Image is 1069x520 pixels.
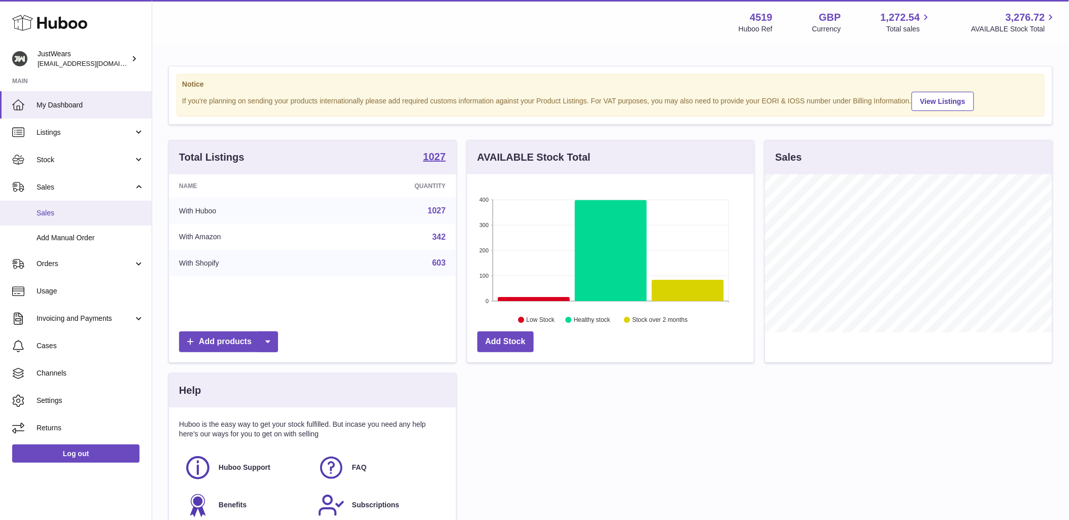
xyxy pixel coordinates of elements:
a: Subscriptions [318,492,441,519]
text: Low Stock [527,317,555,324]
span: [EMAIL_ADDRESS][DOMAIN_NAME] [38,59,149,67]
a: 342 [432,233,446,241]
span: Settings [37,396,144,405]
td: With Amazon [169,224,326,250]
a: View Listings [912,92,974,111]
span: 1,272.54 [881,11,920,24]
span: Benefits [219,500,247,510]
strong: Notice [182,80,1039,89]
th: Quantity [326,174,456,198]
strong: 4519 [750,11,773,24]
span: Sales [37,208,144,218]
p: Huboo is the easy way to get your stock fulfilled. But incase you need any help here's our ways f... [179,420,446,439]
span: Orders [37,259,133,269]
text: 100 [479,273,489,279]
td: With Shopify [169,250,326,276]
span: Stock [37,155,133,165]
a: Benefits [184,492,307,519]
span: Huboo Support [219,463,270,472]
th: Name [169,174,326,198]
text: Healthy stock [574,317,611,324]
a: Add Stock [477,331,534,352]
a: Add products [179,331,278,352]
a: Log out [12,444,140,463]
span: 3,276.72 [1006,11,1045,24]
a: 1027 [428,206,446,215]
h3: Help [179,384,201,397]
div: JustWears [38,49,129,68]
a: 603 [432,258,446,267]
span: Invoicing and Payments [37,314,133,323]
img: internalAdmin-4519@internal.huboo.com [12,51,27,66]
div: If you're planning on sending your products internationally please add required customs informati... [182,90,1039,111]
span: Total sales [886,24,932,34]
span: Subscriptions [352,500,399,510]
span: Returns [37,423,144,433]
span: Usage [37,286,144,296]
div: Huboo Ref [739,24,773,34]
span: Channels [37,368,144,378]
text: 400 [479,197,489,203]
strong: 1027 [423,152,446,162]
text: 200 [479,247,489,253]
text: Stock over 2 months [632,317,687,324]
a: 3,276.72 AVAILABLE Stock Total [971,11,1057,34]
span: Add Manual Order [37,233,144,243]
span: Sales [37,182,133,192]
a: 1,272.54 Total sales [881,11,932,34]
h3: AVAILABLE Stock Total [477,151,591,164]
h3: Sales [775,151,802,164]
a: FAQ [318,454,441,481]
strong: GBP [819,11,841,24]
div: Currency [812,24,841,34]
a: 1027 [423,152,446,164]
span: Listings [37,128,133,137]
span: FAQ [352,463,367,472]
span: AVAILABLE Stock Total [971,24,1057,34]
span: Cases [37,341,144,351]
h3: Total Listings [179,151,245,164]
span: My Dashboard [37,100,144,110]
td: With Huboo [169,198,326,224]
text: 300 [479,222,489,228]
text: 0 [486,298,489,304]
a: Huboo Support [184,454,307,481]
